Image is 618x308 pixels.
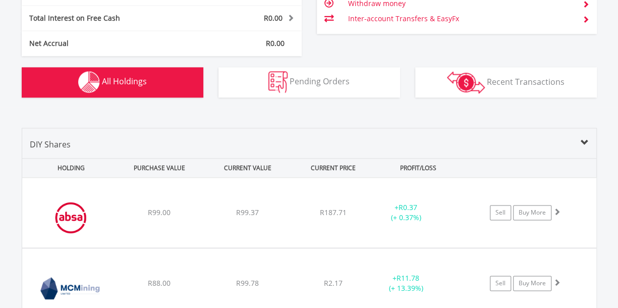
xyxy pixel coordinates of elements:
[22,13,185,23] div: Total Interest on Free Cash
[27,190,114,245] img: EQU.ZA.ABG.png
[490,205,511,220] a: Sell
[102,76,147,87] span: All Holdings
[205,159,291,177] div: CURRENT VALUE
[264,13,283,23] span: R0.00
[218,67,400,97] button: Pending Orders
[487,76,565,87] span: Recent Transactions
[78,71,100,93] img: holdings-wht.png
[30,139,71,150] span: DIY Shares
[148,278,171,288] span: R88.00
[266,38,285,48] span: R0.00
[22,67,203,97] button: All Holdings
[320,208,347,217] span: R187.71
[290,76,350,87] span: Pending Orders
[447,71,485,93] img: transactions-zar-wht.png
[117,159,203,177] div: PURCHASE VALUE
[236,208,259,217] span: R99.37
[268,71,288,93] img: pending_instructions-wht.png
[368,273,444,293] div: + (+ 13.39%)
[490,276,511,291] a: Sell
[399,202,417,212] span: R0.37
[415,67,597,97] button: Recent Transactions
[22,38,185,48] div: Net Accrual
[23,159,115,177] div: HOLDING
[236,278,259,288] span: R99.78
[148,208,171,217] span: R99.00
[513,276,551,291] a: Buy More
[348,11,574,26] td: Inter-account Transfers & EasyFx
[293,159,373,177] div: CURRENT PRICE
[513,205,551,220] a: Buy More
[397,273,419,283] span: R11.78
[368,202,444,223] div: + (+ 0.37%)
[324,278,343,288] span: R2.17
[375,159,462,177] div: PROFIT/LOSS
